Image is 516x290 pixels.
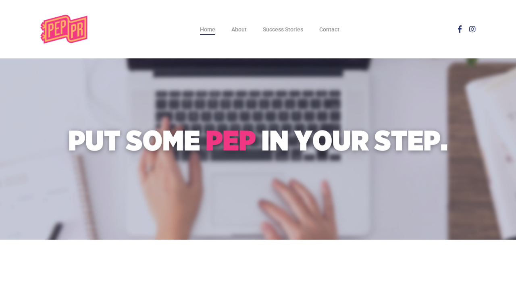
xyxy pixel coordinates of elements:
[231,27,247,32] a: About
[319,27,339,32] a: Contact
[200,26,215,33] span: Home
[231,26,247,33] span: About
[263,26,303,33] span: Success Stories
[319,26,339,33] span: Contact
[263,27,303,32] a: Success Stories
[36,12,94,46] img: Pep Public Relations
[200,27,215,32] a: Home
